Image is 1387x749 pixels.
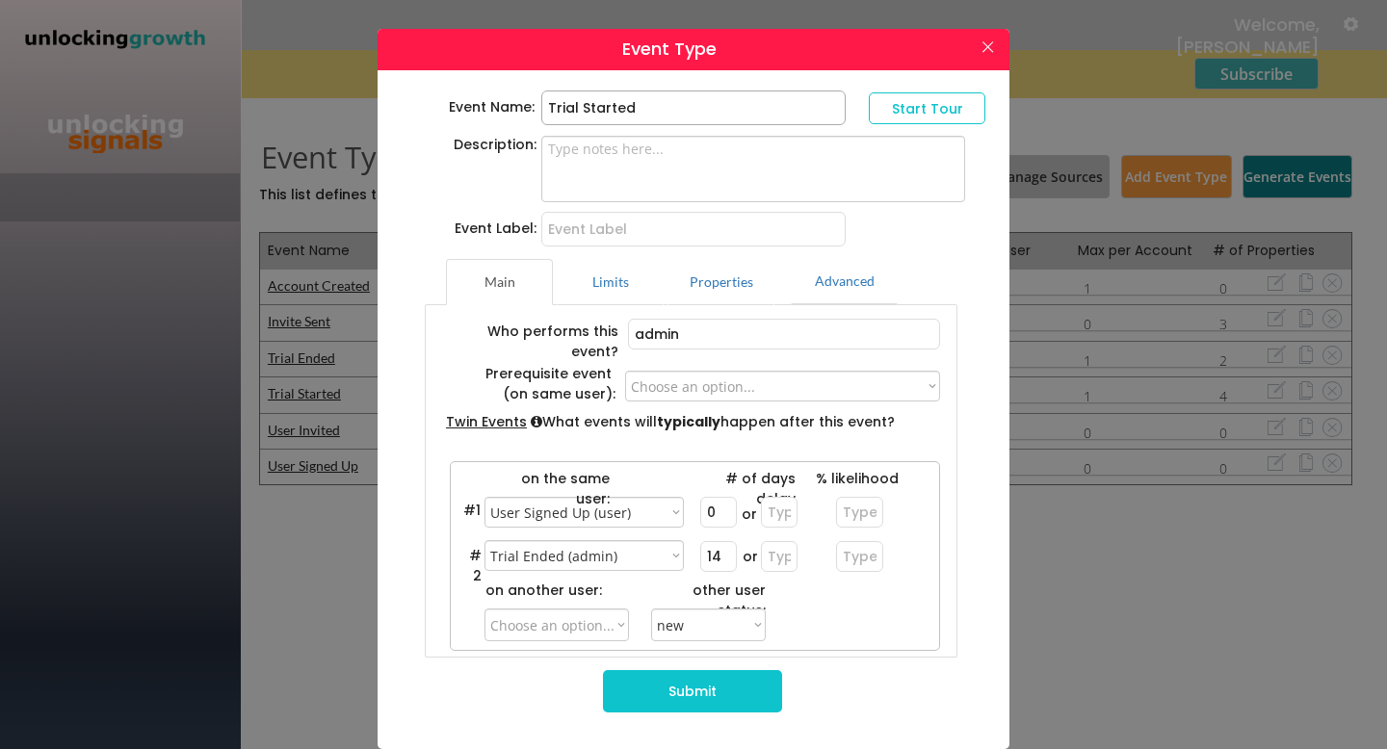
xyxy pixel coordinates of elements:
div: One of these events is required before this event is generated [448,364,615,409]
button: Properties [667,259,774,305]
input: Event Label [541,212,846,246]
div: on the same user: [486,469,610,509]
div: Who performs this event? [442,322,618,362]
div: Description: [454,136,539,155]
div: % likelihood [787,469,899,489]
input: Type here... [628,319,940,349]
button: Advanced [791,258,898,304]
div: or [742,505,766,525]
div: Event Type [575,38,764,60]
input: Type here... [761,541,798,572]
input: Type here... [700,541,737,572]
div: Event Name: [444,97,535,117]
div: #2 [461,546,482,586]
div: #1 [460,501,481,521]
div: on another user: [484,581,602,601]
input: Type here... [836,541,883,572]
input: Event Name [541,90,846,125]
button: Submit [603,670,782,712]
div: # of days delay [684,469,796,509]
div: eg. admin, user, reporter. This is used for information purposes [442,322,618,349]
div: or [743,548,767,567]
input: Type here... [700,497,737,528]
button: Main [446,259,553,305]
div: Event Label: [446,219,536,239]
button: Limits [557,259,664,305]
strong: typically [657,412,720,431]
input: Type here... [836,497,883,528]
div: other user status: [644,581,766,621]
select: Should the other user be new or active? [651,608,766,641]
div: Prerequisite event (on same user): [448,364,615,404]
u: Twin Events [446,412,527,431]
button: Start Tour [869,92,985,124]
div: What events will happen after this event? [446,412,940,432]
input: Type here... [761,497,798,528]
